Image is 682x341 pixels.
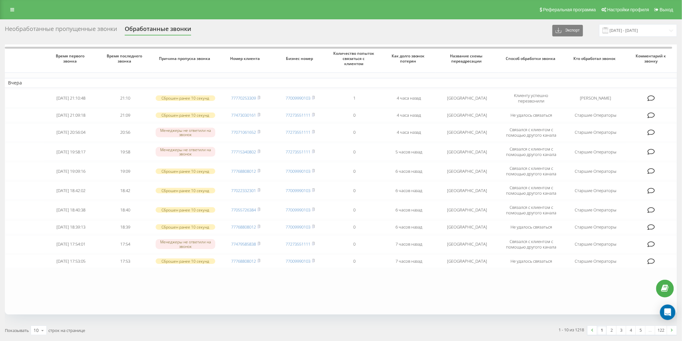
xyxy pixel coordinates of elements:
[564,123,627,141] td: Старшие Операторы
[327,235,382,253] td: 0
[5,25,117,35] div: Необработанные пропущенные звонки
[98,235,152,253] td: 17:54
[98,123,152,141] td: 20:56
[498,89,564,107] td: Клиенту успешно перезвонили
[607,7,649,12] span: Настройки профиля
[44,123,98,141] td: [DATE] 20:56:04
[48,327,85,333] span: строк на странице
[286,168,310,174] a: 77009990103
[231,241,256,247] a: 77479585838
[231,207,256,213] a: 77055726384
[286,95,310,101] a: 77009990103
[286,258,310,264] a: 77009990103
[506,204,557,216] span: Связался с клиентом с помощью другого канала
[436,181,498,200] td: [GEOGRAPHIC_DATA]
[327,123,382,141] td: 0
[231,224,256,230] a: 77768808012
[286,241,310,247] a: 77273551111
[156,188,215,193] div: Сброшен ранее 10 секунд
[382,255,436,268] td: 7 часов назад
[382,123,436,141] td: 4 часа назад
[511,258,552,264] span: Не удалось связаться
[34,327,39,334] div: 10
[564,235,627,253] td: Старшие Операторы
[607,326,617,335] a: 2
[382,201,436,219] td: 6 часов назад
[543,7,596,12] span: Реферальная программа
[44,109,98,122] td: [DATE] 21:09:18
[278,56,322,61] span: Бизнес номер
[327,181,382,200] td: 0
[564,89,627,107] td: [PERSON_NAME]
[156,258,215,264] div: Сброшен ранее 10 секунд
[564,162,627,180] td: Старшие Операторы
[156,169,215,174] div: Сброшен ранее 10 секунд
[436,162,498,180] td: [GEOGRAPHIC_DATA]
[286,207,310,213] a: 77009990103
[286,129,310,135] a: 77273551111
[44,235,98,253] td: [DATE] 17:54:01
[231,95,256,101] a: 77770253309
[511,224,552,230] span: Не удалось связаться
[125,25,191,35] div: Обработанные звонки
[44,201,98,219] td: [DATE] 18:40:38
[98,201,152,219] td: 18:40
[156,207,215,213] div: Сброшен ранее 10 секунд
[159,56,212,61] span: Причина пропуска звонка
[44,89,98,107] td: [DATE] 21:10:48
[98,109,152,122] td: 21:09
[382,109,436,122] td: 4 часа назад
[327,201,382,219] td: 0
[382,162,436,180] td: 6 часов назад
[597,326,607,335] a: 1
[98,255,152,268] td: 17:53
[564,220,627,234] td: Старшие Операторы
[506,127,557,138] span: Связался с клиентом с помощью другого канала
[506,239,557,250] span: Связался с клиентом с помощью другого канала
[286,188,310,193] a: 77009990103
[98,220,152,234] td: 18:39
[5,327,29,333] span: Показывать
[436,255,498,268] td: [GEOGRAPHIC_DATA]
[104,54,147,63] span: Время последнего звонка
[436,201,498,219] td: [GEOGRAPHIC_DATA]
[231,129,256,135] a: 77071061652
[156,128,215,137] div: Менеджеры не ответили на звонок
[49,54,93,63] span: Время первого звонка
[44,181,98,200] td: [DATE] 18:42:02
[564,181,627,200] td: Старшие Операторы
[436,143,498,161] td: [GEOGRAPHIC_DATA]
[98,89,152,107] td: 21:10
[660,305,676,320] div: Open Intercom Messenger
[231,112,256,118] a: 77473030161
[327,89,382,107] td: 1
[617,326,626,335] a: 3
[231,168,256,174] a: 77768808012
[382,89,436,107] td: 4 часа назад
[327,109,382,122] td: 0
[506,165,557,177] span: Связался с клиентом с помощью другого канала
[570,56,621,61] span: Кто обработал звонок
[44,220,98,234] td: [DATE] 18:39:13
[156,112,215,118] div: Сброшен ранее 10 секунд
[436,109,498,122] td: [GEOGRAPHIC_DATA]
[231,149,256,155] a: 77715340802
[382,143,436,161] td: 5 часов назад
[559,326,584,333] div: 1 - 10 из 1218
[511,112,552,118] span: Не удалось связаться
[327,162,382,180] td: 0
[286,149,310,155] a: 77273551111
[564,109,627,122] td: Старшие Операторы
[436,235,498,253] td: [GEOGRAPHIC_DATA]
[286,112,310,118] a: 77273551111
[552,25,583,36] button: Экспорт
[655,326,667,335] a: 122
[333,51,376,66] span: Количество попыток связаться с клиентом
[44,143,98,161] td: [DATE] 19:58:17
[564,201,627,219] td: Старшие Операторы
[646,326,655,335] div: …
[506,146,557,157] span: Связался с клиентом с помощью другого канала
[436,123,498,141] td: [GEOGRAPHIC_DATA]
[44,162,98,180] td: [DATE] 19:09:16
[224,56,268,61] span: Номер клиента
